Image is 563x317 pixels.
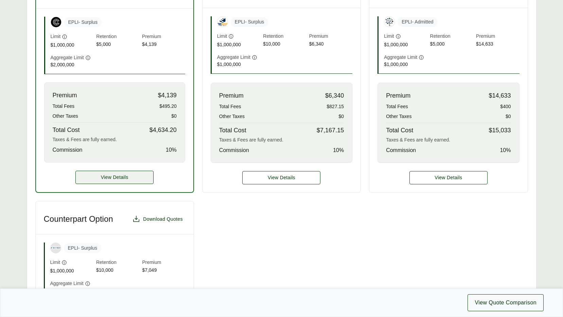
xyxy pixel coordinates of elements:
span: 10 % [500,146,511,154]
span: $6,340 [325,91,344,100]
span: Commission [53,146,83,154]
img: Counterpart [51,247,61,249]
span: Premium [142,33,185,41]
span: $495.20 [159,103,177,110]
span: Premium [476,33,519,40]
span: $0 [339,113,344,120]
span: Limit [384,33,394,40]
span: Other Taxes [386,113,411,120]
a: ProRISE Option details [242,171,320,184]
span: Premium [309,33,352,40]
span: $14,633 [476,40,519,48]
span: Aggregate Limit [51,54,84,61]
span: 10 % [333,146,344,154]
span: $4,139 [158,91,177,100]
span: Commission [219,146,249,154]
span: Premium [386,91,410,100]
span: $2,000,000 [51,61,94,68]
span: Total Fees [386,103,408,110]
h3: Counterpart Option [44,214,113,224]
span: $5,000 [430,40,473,48]
span: $6,340 [309,40,352,48]
span: $1,000,000 [217,41,260,48]
span: Other Taxes [53,113,78,120]
span: $14,633 [489,91,511,100]
span: Aggregate Limit [217,54,250,61]
span: $0 [171,113,177,120]
span: $0 [506,113,511,120]
span: $4,634.20 [149,126,177,135]
span: $7,049 [142,267,185,274]
span: $1,000,000 [384,61,427,68]
a: Berkley Option details [409,171,488,184]
span: $10,000 [96,267,139,274]
span: $400 [500,103,511,110]
span: $1,000,000 [384,41,427,48]
img: Coalition [51,17,61,27]
span: View Quote Comparison [475,299,536,307]
span: Total Fees [53,103,75,110]
div: Taxes & Fees are fully earned. [219,136,344,144]
button: Download Quotes [129,212,186,226]
div: Taxes & Fees are fully earned. [386,136,511,144]
span: Total Cost [219,126,246,135]
button: View Details [75,171,154,184]
span: Total Fees [219,103,241,110]
span: $1,000,000 [50,267,93,274]
span: View Details [101,174,128,181]
img: proRise Insurance Services LLC [217,17,228,27]
span: $827.15 [327,103,344,110]
span: $1,000,000 [217,61,260,68]
span: EPLI - Admitted [398,17,437,27]
span: 10 % [166,146,177,154]
span: EPLI - Surplus [64,243,101,253]
span: Other Taxes [219,113,245,120]
span: $4,139 [142,41,185,49]
span: Retention [96,33,139,41]
a: Coalition Option details [75,171,154,184]
span: Aggregate Limit [384,54,417,61]
span: Premium [142,259,185,267]
span: $5,000 [96,41,139,49]
span: Total Cost [386,126,413,135]
span: Retention [430,33,473,40]
span: View Details [435,174,462,181]
span: Premium [219,91,244,100]
span: $15,033 [489,126,511,135]
span: Limit [51,33,61,40]
span: View Details [268,174,295,181]
span: Limit [50,259,60,266]
span: $10,000 [263,40,306,48]
span: Limit [217,33,227,40]
span: $1,000,000 [50,287,93,294]
span: EPLI - Surplus [231,17,268,27]
img: Berkley Management Protection [384,17,394,27]
span: $7,167.15 [317,126,344,135]
span: Total Cost [53,126,80,135]
span: EPLI - Surplus [64,17,102,27]
span: Premium [53,91,77,100]
div: Taxes & Fees are fully earned. [53,136,177,143]
span: Aggregate Limit [50,280,84,287]
span: Commission [386,146,416,154]
button: View Details [409,171,488,184]
span: Retention [263,33,306,40]
span: Retention [96,259,139,267]
button: View Details [242,171,320,184]
span: $1,000,000 [51,41,94,49]
span: Download Quotes [143,216,183,223]
button: View Quote Comparison [468,294,544,311]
